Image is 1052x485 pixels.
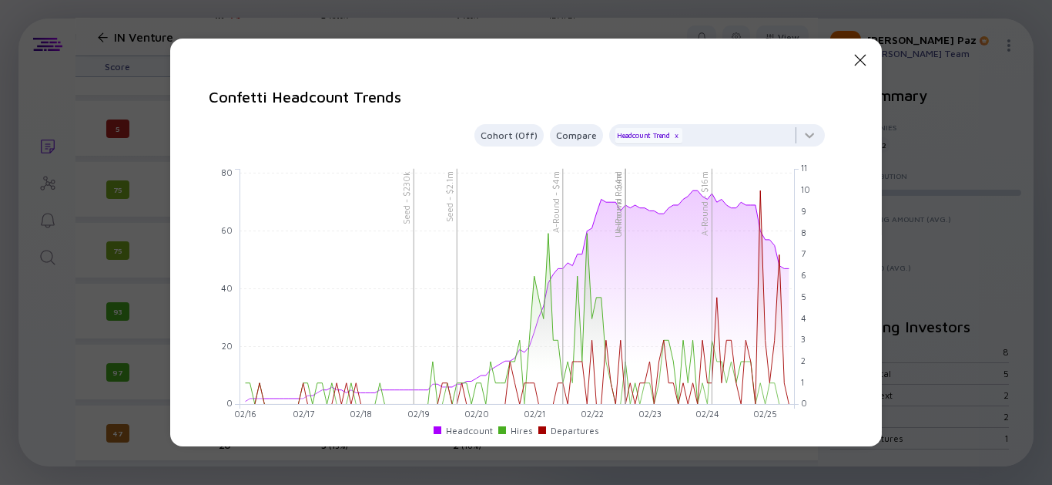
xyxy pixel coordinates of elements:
[464,409,489,419] tspan: 02/20
[209,88,401,106] h2: Confetti Headcount Trends
[802,334,806,344] tspan: 3
[407,409,430,419] tspan: 02/19
[802,163,808,173] tspan: 11
[802,291,807,301] tspan: 5
[638,409,662,419] tspan: 02/23
[802,399,808,409] tspan: 0
[672,131,681,140] div: x
[474,124,544,147] button: Cohort (Off)
[350,409,372,419] tspan: 02/18
[293,409,314,419] tspan: 02/17
[550,126,603,144] div: Compare
[802,355,806,365] tspan: 2
[753,409,777,419] tspan: 02/25
[550,124,603,147] button: Compare
[223,341,233,351] tspan: 20
[222,225,233,235] tspan: 60
[802,184,811,194] tspan: 10
[222,167,233,177] tspan: 80
[802,377,805,387] tspan: 1
[234,409,256,419] tspan: 02/16
[802,227,807,237] tspan: 8
[227,399,233,409] tspan: 0
[222,283,233,293] tspan: 40
[802,206,807,216] tspan: 9
[695,409,719,419] tspan: 02/24
[474,126,544,144] div: Cohort (Off)
[524,409,545,419] tspan: 02/21
[802,270,807,280] tspan: 6
[581,409,604,419] tspan: 02/22
[802,248,806,258] tspan: 7
[615,128,682,143] div: Headcount Trend
[802,313,807,323] tspan: 4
